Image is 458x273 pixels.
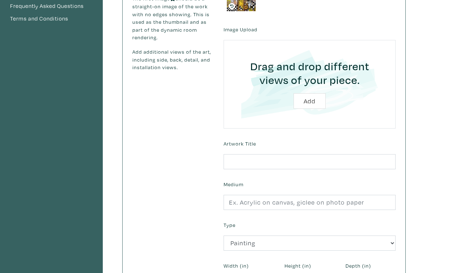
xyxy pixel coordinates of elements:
label: Image Upload [224,26,257,33]
a: Terms and Conditions [10,14,93,23]
label: Depth (in) [345,262,371,270]
a: Frequently Asked Questions [10,1,93,11]
label: Type [224,221,235,229]
label: Artwork Title [224,140,256,148]
label: Height (in) [285,262,311,270]
input: Ex. Acrylic on canvas, giclee on photo paper [224,195,396,210]
label: Medium [224,180,243,188]
label: Width (in) [224,262,249,270]
p: Add additional views of the art, including side, back, detail, and installation views. [132,48,213,71]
